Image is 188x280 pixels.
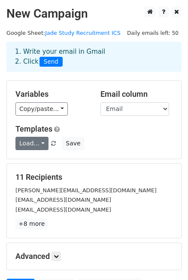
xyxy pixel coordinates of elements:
a: Jade Study Recruitment ICS [45,30,121,36]
iframe: Chat Widget [145,239,188,280]
small: [PERSON_NAME][EMAIL_ADDRESS][DOMAIN_NAME] [15,187,157,194]
button: Save [62,137,84,150]
a: Load... [15,137,49,150]
h5: 11 Recipients [15,172,173,182]
small: [EMAIL_ADDRESS][DOMAIN_NAME] [15,206,111,213]
h2: New Campaign [6,6,182,21]
span: Daily emails left: 50 [124,28,182,38]
small: [EMAIL_ADDRESS][DOMAIN_NAME] [15,197,111,203]
h5: Variables [15,89,88,99]
a: Copy/paste... [15,102,68,116]
div: 1. Write your email in Gmail 2. Click [9,47,179,67]
a: Templates [15,124,52,133]
small: Google Sheet: [6,30,121,36]
span: Send [39,57,63,67]
a: +8 more [15,218,48,229]
h5: Email column [100,89,173,99]
h5: Advanced [15,252,173,261]
a: Daily emails left: 50 [124,30,182,36]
